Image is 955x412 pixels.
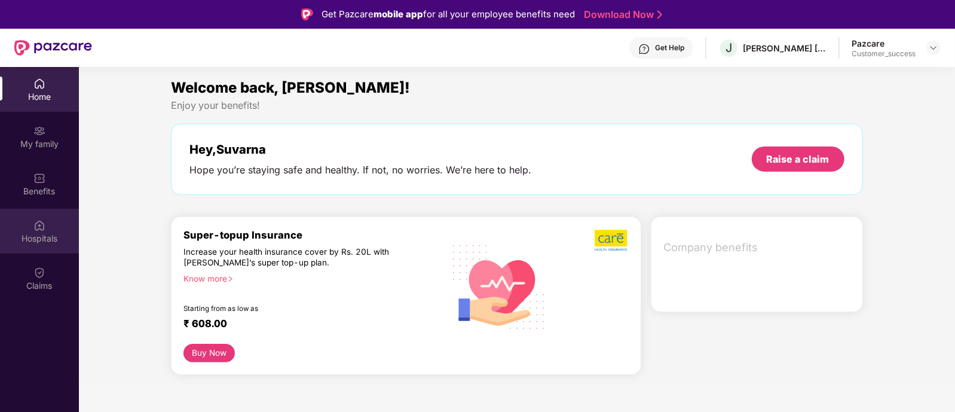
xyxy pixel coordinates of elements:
[33,267,45,279] img: svg+xml;base64,PHN2ZyBpZD0iQ2xhaW0iIHhtbG5zPSJodHRwOi8vd3d3LnczLm9yZy8yMDAwL3N2ZyIgd2lkdGg9IjIwIi...
[584,8,659,21] a: Download Now
[657,8,662,21] img: Stroke
[301,8,313,20] img: Logo
[189,164,531,176] div: Hope you’re staying safe and healthy. If not, no worries. We’re here to help.
[183,273,436,282] div: Know more
[14,40,92,56] img: New Pazcare Logo
[183,304,392,313] div: Starting from as low as
[929,43,938,53] img: svg+xml;base64,PHN2ZyBpZD0iRHJvcGRvd24tMzJ4MzIiIHhtbG5zPSJodHRwOi8vd3d3LnczLm9yZy8yMDAwL3N2ZyIgd2...
[852,38,916,49] div: Pazcare
[443,230,555,343] img: svg+xml;base64,PHN2ZyB4bWxucz0iaHR0cDovL3d3dy53My5vcmcvMjAwMC9zdmciIHhtbG5zOnhsaW5rPSJodHRwOi8vd3...
[33,219,45,231] img: svg+xml;base64,PHN2ZyBpZD0iSG9zcGl0YWxzIiB4bWxucz0iaHR0cDovL3d3dy53My5vcmcvMjAwMC9zdmciIHdpZHRoPS...
[595,229,629,252] img: b5dec4f62d2307b9de63beb79f102df3.png
[743,42,827,54] div: [PERSON_NAME] [PERSON_NAME]
[189,142,531,157] div: Hey, Suvarna
[656,232,862,263] div: Company benefits
[227,276,234,282] span: right
[33,172,45,184] img: svg+xml;base64,PHN2ZyBpZD0iQmVuZWZpdHMiIHhtbG5zPSJodHRwOi8vd3d3LnczLm9yZy8yMDAwL3N2ZyIgd2lkdGg9Ij...
[183,246,391,268] div: Increase your health insurance cover by Rs. 20L with [PERSON_NAME]’s super top-up plan.
[171,99,862,112] div: Enjoy your benefits!
[655,43,684,53] div: Get Help
[183,344,234,362] button: Buy Now
[183,229,443,241] div: Super-topup Insurance
[33,78,45,90] img: svg+xml;base64,PHN2ZyBpZD0iSG9tZSIgeG1sbnM9Imh0dHA6Ly93d3cudzMub3JnLzIwMDAvc3ZnIiB3aWR0aD0iMjAiIG...
[638,43,650,55] img: svg+xml;base64,PHN2ZyBpZD0iSGVscC0zMngzMiIgeG1sbnM9Imh0dHA6Ly93d3cudzMub3JnLzIwMDAvc3ZnIiB3aWR0aD...
[33,125,45,137] img: svg+xml;base64,PHN2ZyB3aWR0aD0iMjAiIGhlaWdodD0iMjAiIHZpZXdCb3g9IjAgMCAyMCAyMCIgZmlsbD0ibm9uZSIgeG...
[852,49,916,59] div: Customer_success
[183,318,431,332] div: ₹ 608.00
[726,41,732,55] span: J
[171,79,410,96] span: Welcome back, [PERSON_NAME]!
[663,239,853,256] span: Company benefits
[374,8,423,20] strong: mobile app
[767,152,829,166] div: Raise a claim
[322,7,575,22] div: Get Pazcare for all your employee benefits need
